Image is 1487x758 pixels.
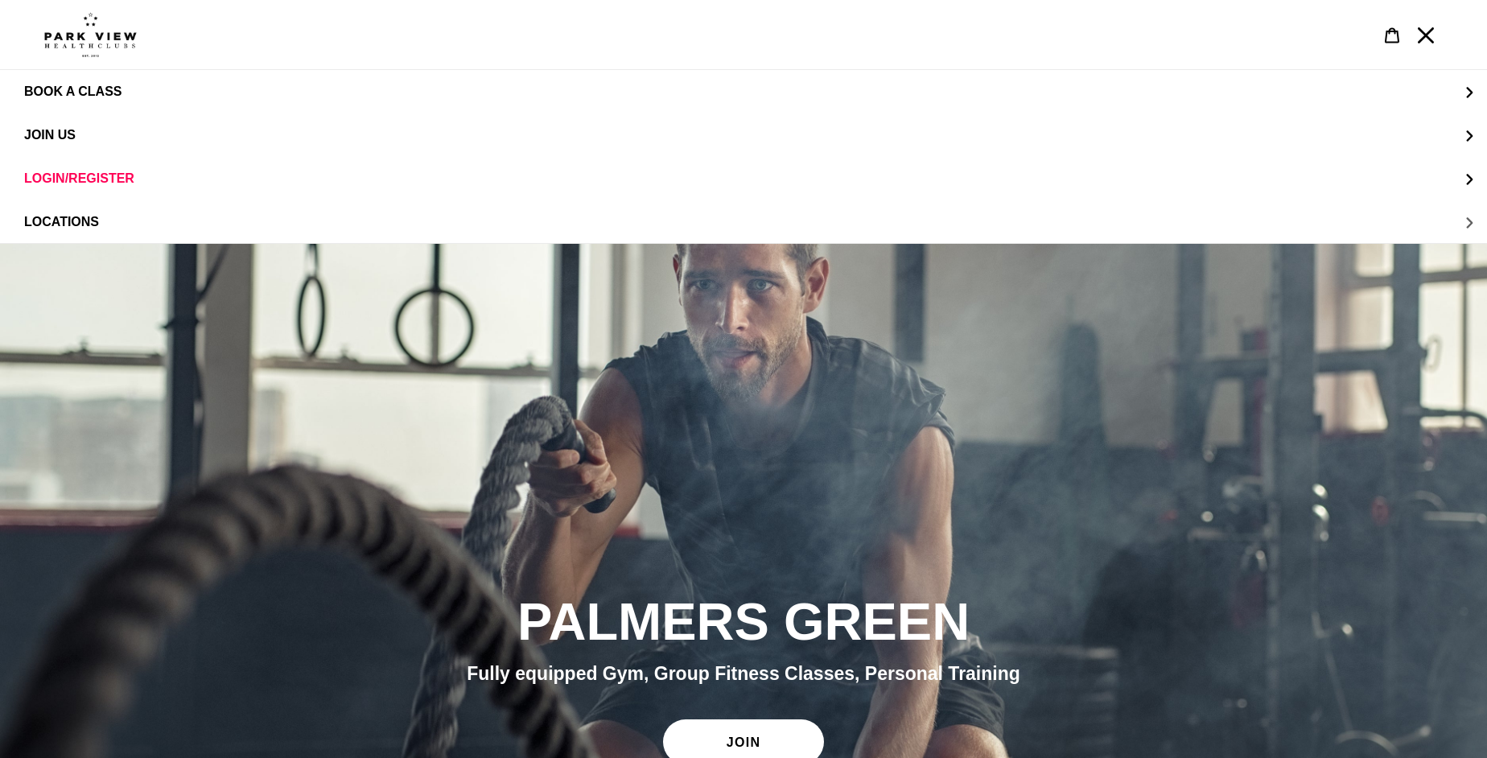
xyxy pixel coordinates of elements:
[24,171,134,186] span: LOGIN/REGISTER
[305,591,1182,653] h2: PALMERS GREEN
[24,128,76,142] span: JOIN US
[24,84,122,99] span: BOOK A CLASS
[467,663,1020,684] span: Fully equipped Gym, Group Fitness Classes, Personal Training
[44,12,137,57] img: Park view health clubs is a gym near you.
[24,215,99,229] span: LOCATIONS
[1409,18,1443,52] button: Menu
